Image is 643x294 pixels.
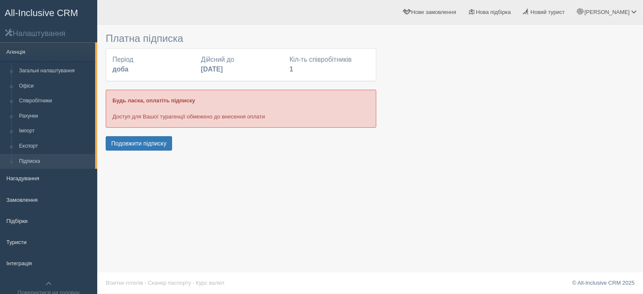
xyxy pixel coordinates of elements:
[15,154,95,169] a: Підписка
[15,93,95,109] a: Співробітники
[572,280,635,286] a: © All-Inclusive CRM 2025
[15,63,95,79] a: Загальні налаштування
[285,55,374,74] div: Кіл-ть співробітників
[531,9,565,15] span: Новий турист
[584,9,629,15] span: [PERSON_NAME]
[201,66,223,73] b: [DATE]
[0,0,97,24] a: All-Inclusive CRM
[197,55,285,74] div: Дійсний до
[476,9,511,15] span: Нова підбірка
[15,139,95,154] a: Експорт
[106,280,143,286] a: Візитки готелів
[112,97,195,104] b: Будь ласка, оплатіть підписку
[106,90,376,127] div: Доступ для Вашої турагенції обмежено до внесення оплати
[106,33,376,44] h3: Платна підписка
[290,66,293,73] b: 1
[15,79,95,94] a: Офіси
[106,136,172,151] button: Подовжити підписку
[196,280,224,286] a: Курс валют
[15,109,95,124] a: Рахунки
[108,55,197,74] div: Період
[5,8,78,18] span: All-Inclusive CRM
[145,280,146,286] span: ·
[112,66,129,73] b: доба
[193,280,194,286] span: ·
[15,124,95,139] a: Імпорт
[148,280,191,286] a: Сканер паспорту
[411,9,456,15] span: Нове замовлення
